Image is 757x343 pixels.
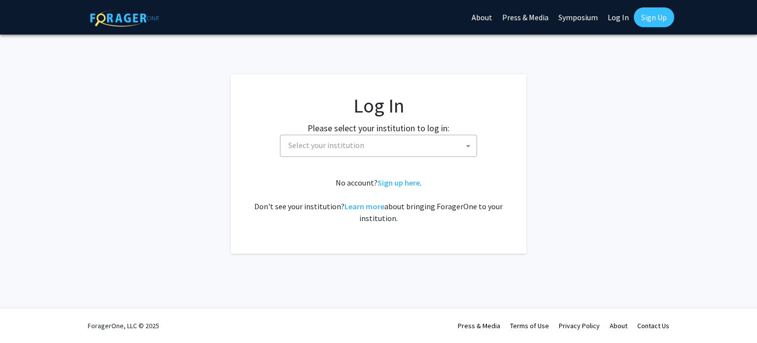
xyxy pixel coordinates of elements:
label: Please select your institution to log in: [308,121,449,135]
a: Privacy Policy [559,321,600,330]
a: Terms of Use [510,321,549,330]
div: No account? . Don't see your institution? about bringing ForagerOne to your institution. [250,177,507,224]
a: Sign Up [634,7,674,27]
a: Press & Media [458,321,500,330]
a: Sign up here [378,178,420,188]
h1: Log In [250,94,507,117]
a: Contact Us [637,321,669,330]
span: Select your institution [288,140,364,150]
a: Learn more about bringing ForagerOne to your institution [344,201,384,211]
a: About [610,321,627,330]
img: ForagerOne Logo [90,9,159,27]
span: Select your institution [280,135,477,157]
span: Select your institution [284,135,477,155]
div: ForagerOne, LLC © 2025 [88,308,159,343]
